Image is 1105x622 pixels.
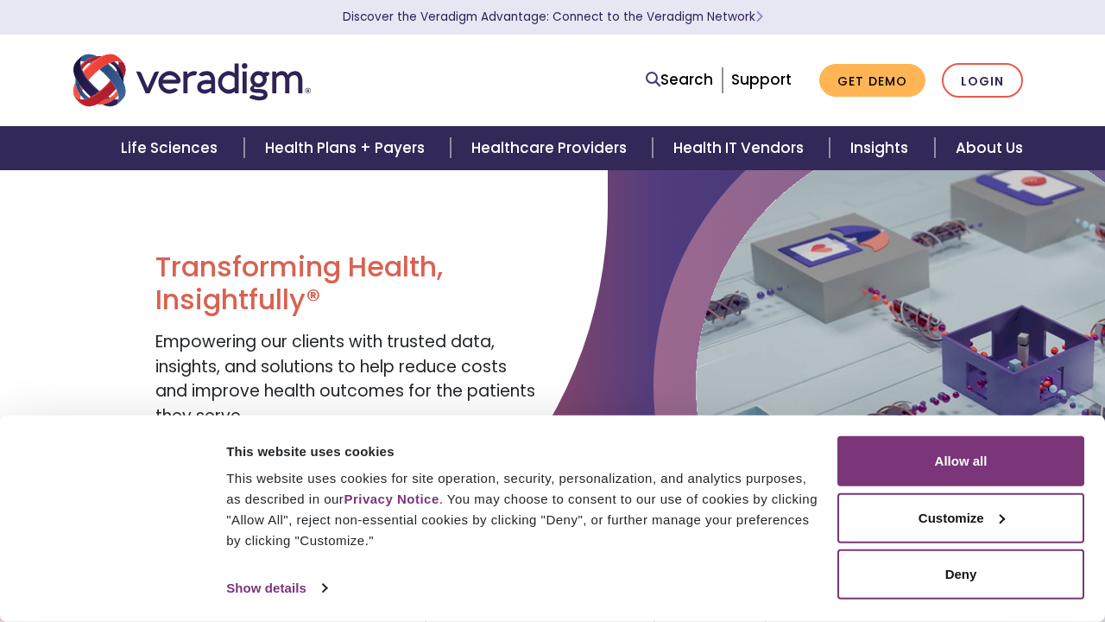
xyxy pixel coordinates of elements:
a: Support [731,69,792,90]
a: Insights [830,126,934,170]
button: Deny [837,549,1084,600]
a: Health IT Vendors [653,126,830,170]
a: Show details [226,575,326,601]
span: Learn More [755,9,763,25]
button: Customize [837,492,1084,543]
div: This website uses cookies [226,441,818,461]
button: Allow all [837,436,1084,486]
a: Healthcare Providers [451,126,653,170]
img: Veradigm logo [73,52,311,109]
a: About Us [935,126,1044,170]
span: Empowering our clients with trusted data, insights, and solutions to help reduce costs and improv... [155,330,535,428]
a: Login [942,63,1023,98]
a: Life Sciences [100,126,243,170]
a: Privacy Notice [344,492,439,506]
a: Discover the Veradigm Advantage: Connect to the Veradigm NetworkLearn More [343,9,763,25]
a: Search [646,68,713,92]
a: Health Plans + Payers [244,126,451,170]
a: Get Demo [819,64,925,98]
div: This website uses cookies for site operation, security, personalization, and analytics purposes, ... [226,468,818,551]
h1: Transforming Health, Insightfully® [155,251,540,317]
